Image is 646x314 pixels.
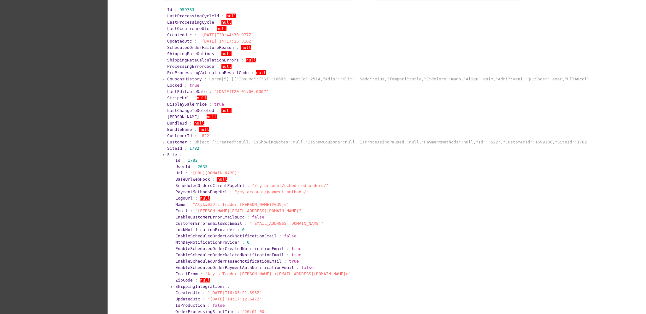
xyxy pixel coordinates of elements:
span: : [297,265,299,270]
span: SiteId [167,146,182,151]
span: false [284,234,296,238]
span: CustomerId [167,133,192,138]
span: 0 [247,240,250,245]
span: Locked [167,83,182,88]
span: null [221,108,231,113]
span: ScheduledOrderFailureReason [167,45,234,50]
span: null [221,20,231,25]
span: : [236,45,239,50]
span: true [190,83,199,88]
span: "[URL][DOMAIN_NAME]" [190,171,240,175]
span: : [217,64,219,69]
span: "[DATE]T14:17:12.647Z" [208,297,262,301]
span: ProcessingErrorCode [167,64,214,69]
span: : [203,290,205,295]
span: null [200,278,210,282]
span: : [217,20,219,25]
span: : [227,284,230,289]
span: "Aly's Trader [PERSON_NAME] <[EMAIL_ADDRESS][DOMAIN_NAME]>" [205,271,351,276]
span: null [221,51,231,56]
span: : [217,108,219,113]
span: ShippingRateOptions [167,51,214,56]
span: Url [175,171,183,175]
span: : [194,133,197,138]
span: : [195,196,198,201]
span: false [301,265,314,270]
span: Id [167,7,172,12]
span: : [183,158,185,163]
span: "[DATE]T20:44:30.977Z" [199,32,254,37]
span: : [286,246,289,251]
span: CouponsHistory [167,77,202,81]
span: : [237,309,240,314]
span: : [194,39,197,44]
span: ShippingIntegrations [175,284,225,289]
span: NthDayNotificationProvider [175,240,240,245]
span: : [190,121,192,125]
span: : [192,96,194,100]
span: null [217,26,226,31]
span: : [230,189,232,194]
span: : [200,271,203,276]
span: CreatedUtc [167,32,192,37]
span: null [226,14,236,18]
span: EnableScheduledOrderDeletedNotificationEmail [175,253,284,257]
span: : [175,7,177,12]
span: LogoUrl [175,196,193,201]
span: : [193,164,195,169]
span: null [194,121,204,125]
span: LastProcessingCycle [167,20,214,25]
span: : [190,140,192,144]
span: PreProcessingValidationResultCode [167,70,249,75]
span: "[DATE]T20:01:00.000Z" [214,89,268,94]
span: "[DATE]T16:03:21.393Z" [208,290,262,295]
span: EnableScheduledOrderPausedNotificationEmail [175,259,282,264]
span: "20:01:00" [242,309,267,314]
span: false [252,215,264,219]
span: : [217,51,219,56]
span: Site [167,152,177,157]
span: : [212,26,214,31]
span: CreatedUtc [175,290,200,295]
span: : [194,32,197,37]
span: : [209,89,212,94]
span: EnableScheduledOrderLockNotificationEmail [175,234,277,238]
span: : [247,215,250,219]
span: : [212,177,215,182]
span: null [207,114,216,119]
span: EnableScheduledOrderPaymentAuthNotificationEmail [175,265,294,270]
span: "[EMAIL_ADDRESS][DOMAIN_NAME]" [250,221,324,226]
span: ZipCode [175,278,193,282]
span: UpdatedUtc [175,297,200,301]
span: null [199,127,209,132]
span: Name [175,202,185,207]
span: true [291,246,301,251]
span: "[PERSON_NAME][EMAIL_ADDRESS][DOMAIN_NAME]" [195,208,302,213]
span: BaseUrlWebHook [175,177,210,182]
span: : [242,240,244,245]
span: : [286,253,289,257]
span: DisplaySalePrice [167,102,207,107]
span: : [185,171,188,175]
span: : [237,227,240,232]
span: BundleId [167,121,187,125]
span: "/my-account/scheduled-orders/" [252,183,329,188]
span: LastChangeToDeleted [167,108,214,113]
span: Email [175,208,188,213]
span: OrderProcessingStartTime [175,309,235,314]
span: EnableCustomerErrorEmailsBcc [175,215,244,219]
span: : [251,70,254,75]
span: : [195,278,198,282]
span: : [185,83,187,88]
span: "622" [199,133,212,138]
span: : [185,146,187,151]
span: null [221,64,231,69]
span: true [214,102,224,107]
span: : [194,127,197,132]
span: 959783 [179,7,194,12]
span: LastOccurrenceUtc [167,26,209,31]
span: null [256,70,266,75]
span: null [246,58,256,62]
span: LockNotificationProvider [175,227,235,232]
span: : [190,208,193,213]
